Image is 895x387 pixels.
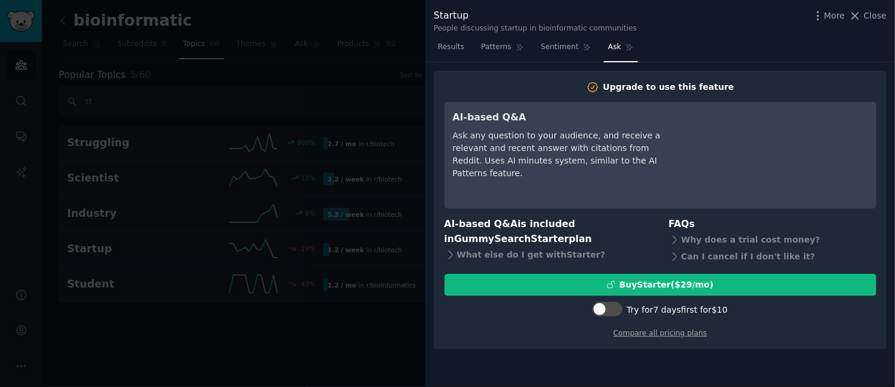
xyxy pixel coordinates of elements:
[849,10,887,22] button: Close
[438,42,464,53] span: Results
[812,10,845,22] button: More
[669,232,876,249] div: Why does a trial cost money?
[603,81,734,93] div: Upgrade to use this feature
[477,38,528,62] a: Patterns
[537,38,595,62] a: Sentiment
[613,329,707,337] a: Compare all pricing plans
[453,129,672,180] div: Ask any question to your audience, and receive a relevant and recent answer with citations from R...
[824,10,845,22] span: More
[669,217,876,232] h3: FAQs
[454,233,569,244] span: GummySearch Starter
[445,246,652,263] div: What else do I get with Starter ?
[608,42,621,53] span: Ask
[619,279,713,291] div: Buy Starter ($ 29 /mo )
[669,249,876,265] div: Can I cancel if I don't like it?
[604,38,638,62] a: Ask
[434,23,637,34] div: People discussing startup in bioinformatic communities
[541,42,579,53] span: Sentiment
[434,38,468,62] a: Results
[627,304,727,316] div: Try for 7 days first for $10
[481,42,511,53] span: Patterns
[445,217,652,246] h3: AI-based Q&A is included in plan
[445,274,876,296] button: BuyStarter($29/mo)
[453,110,672,125] h3: AI-based Q&A
[434,8,637,23] div: Startup
[864,10,887,22] span: Close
